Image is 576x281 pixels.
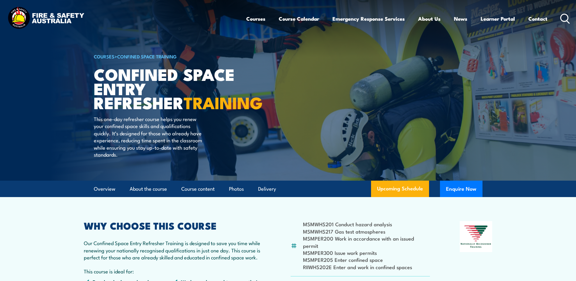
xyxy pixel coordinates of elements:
a: Contact [528,11,547,27]
a: Courses [246,11,265,27]
li: MSMPER200 Work in accordance with an issued permit [303,235,430,249]
a: About Us [418,11,441,27]
a: Photos [229,181,244,197]
strong: TRAINING [184,89,263,115]
li: MSMPER300 Issue work permits [303,249,430,256]
a: News [454,11,467,27]
h1: Confined Space Entry Refresher [94,67,244,109]
li: MSMWHS201 Conduct hazard analysis [303,220,430,227]
a: About the course [130,181,167,197]
a: Course Calendar [279,11,319,27]
p: Our Confined Space Entry Refresher Training is designed to save you time while renewing your nati... [84,239,261,261]
a: Emergency Response Services [332,11,405,27]
li: MSMPER205 Enter confined space [303,256,430,263]
a: Delivery [258,181,276,197]
p: This course is ideal for: [84,268,261,275]
li: RIIWHS202E Enter and work in confined spaces [303,263,430,270]
h6: > [94,53,244,60]
button: Enquire Now [440,181,482,197]
h2: WHY CHOOSE THIS COURSE [84,221,261,230]
p: This one-day refresher course helps you renew your confined space skills and qualifications quick... [94,115,205,158]
li: MSMWHS217 Gas test atmospheres [303,228,430,235]
a: Overview [94,181,115,197]
a: Learner Portal [481,11,515,27]
a: Confined Space Training [117,53,177,60]
a: COURSES [94,53,114,60]
a: Upcoming Schedule [371,181,429,197]
a: Course content [181,181,215,197]
img: Nationally Recognised Training logo. [460,221,492,252]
